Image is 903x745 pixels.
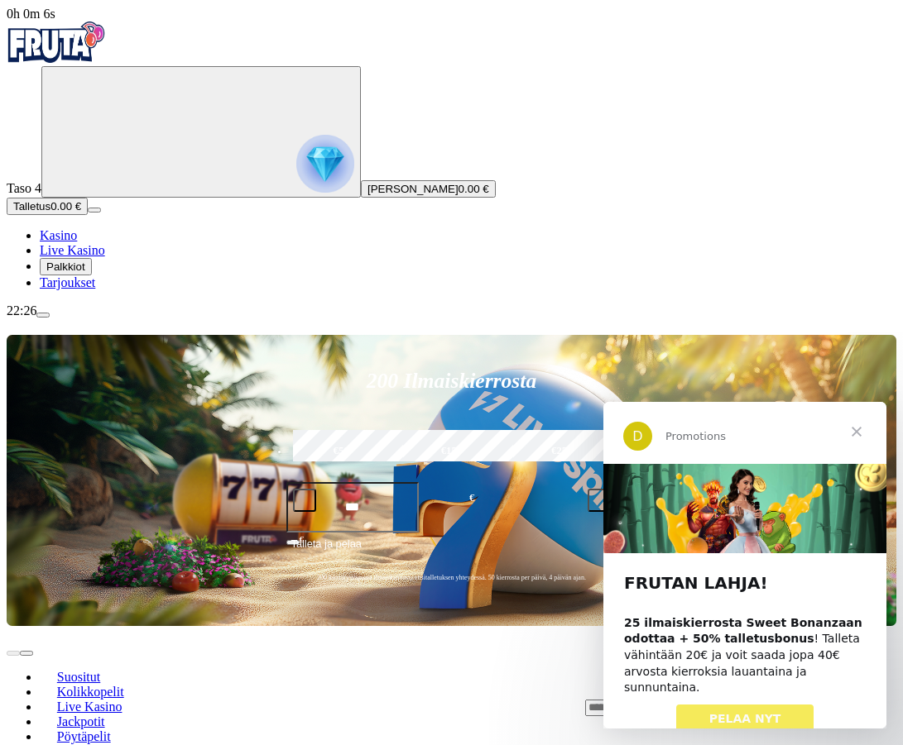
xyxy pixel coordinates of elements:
[399,427,504,475] label: €150
[7,21,106,63] img: Fruta
[300,534,305,544] span: €
[509,427,614,475] label: €250
[367,183,459,195] span: [PERSON_NAME]
[291,536,362,566] span: Talleta ja pelaa
[13,200,50,213] span: Talletus
[7,7,55,21] span: user session time
[7,651,20,656] button: prev slide
[7,21,896,290] nav: Primary
[40,243,105,257] a: Live Kasino
[73,303,211,332] a: PELAA NYT
[46,260,85,273] span: Palkkiot
[106,310,178,323] span: PELAA NYT
[459,183,489,195] span: 0.00 €
[40,665,118,690] a: Suositut
[585,700,703,716] input: Search
[40,275,95,289] a: Tarjoukset
[88,208,101,213] button: menu
[50,685,131,699] span: Kolikkopelit
[50,700,129,714] span: Live Kasino
[50,714,112,728] span: Jackpotit
[7,181,41,195] span: Taso 4
[50,729,118,743] span: Pöytäpelit
[286,535,617,566] button: Talleta ja pelaa
[289,427,394,475] label: €50
[588,489,611,512] button: plus icon
[293,489,316,512] button: minus icon
[40,228,77,242] a: Kasino
[36,313,50,318] button: menu
[40,680,141,704] a: Kolikkopelit
[361,180,496,198] button: [PERSON_NAME]0.00 €
[7,228,896,290] nav: Main menu
[603,402,886,728] iframe: Intercom live chat viesti
[50,200,81,213] span: 0.00 €
[41,66,361,198] button: reward progress
[7,198,88,215] button: Talletusplus icon0.00 €
[20,651,33,656] button: next slide
[40,695,139,719] a: Live Kasino
[469,490,474,506] span: €
[50,670,107,684] span: Suositut
[7,51,106,65] a: Fruta
[40,258,92,275] button: Palkkiot
[296,135,354,193] img: reward progress
[7,303,36,318] span: 22:26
